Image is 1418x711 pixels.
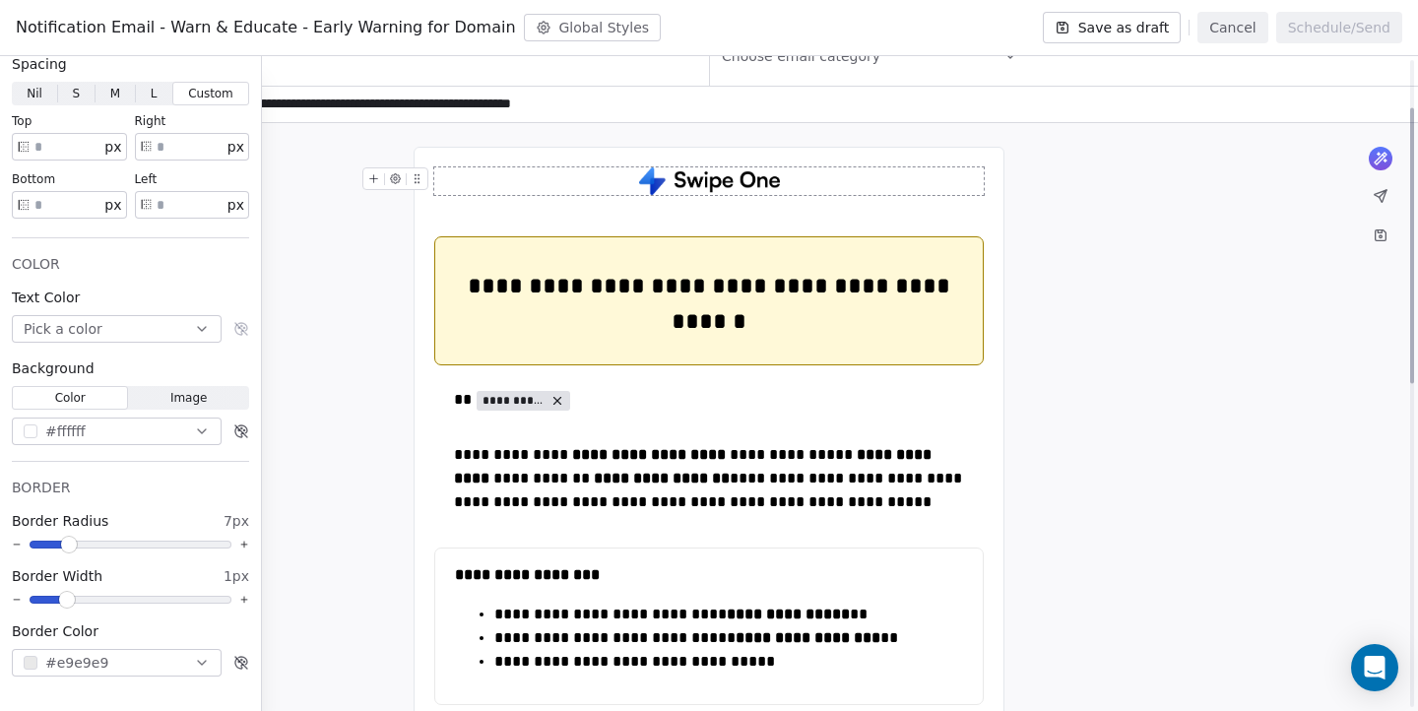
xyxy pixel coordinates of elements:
button: Global Styles [524,14,662,41]
button: Pick a color [12,315,222,343]
span: Nil [27,85,42,102]
button: #ffffff [12,418,222,445]
span: S [72,85,80,102]
button: Schedule/Send [1276,12,1402,43]
span: Text Color [12,288,80,307]
div: left [135,171,250,187]
span: Image [170,389,208,407]
span: 7px [224,511,249,531]
span: Choose email category [722,46,880,66]
button: #e9e9e9 [12,649,222,677]
div: BORDER [12,478,249,497]
span: Notification Email - Warn & Educate - Early Warning for Domain [16,16,516,39]
span: px [227,195,244,216]
button: Save as draft [1043,12,1182,43]
span: L [151,85,158,102]
span: M [110,85,120,102]
span: Border Color [12,621,98,641]
div: bottom [12,171,127,187]
div: right [135,113,250,129]
button: Cancel [1197,12,1267,43]
span: Border Width [12,566,102,586]
span: 1px [224,566,249,586]
span: Background [12,358,95,378]
span: px [104,195,121,216]
span: #e9e9e9 [45,653,108,674]
span: px [104,137,121,158]
span: #ffffff [45,421,86,442]
div: COLOR [12,254,249,274]
span: Border Radius [12,511,108,531]
span: px [227,137,244,158]
div: Open Intercom Messenger [1351,644,1398,691]
span: Spacing [12,54,67,74]
div: top [12,113,127,129]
